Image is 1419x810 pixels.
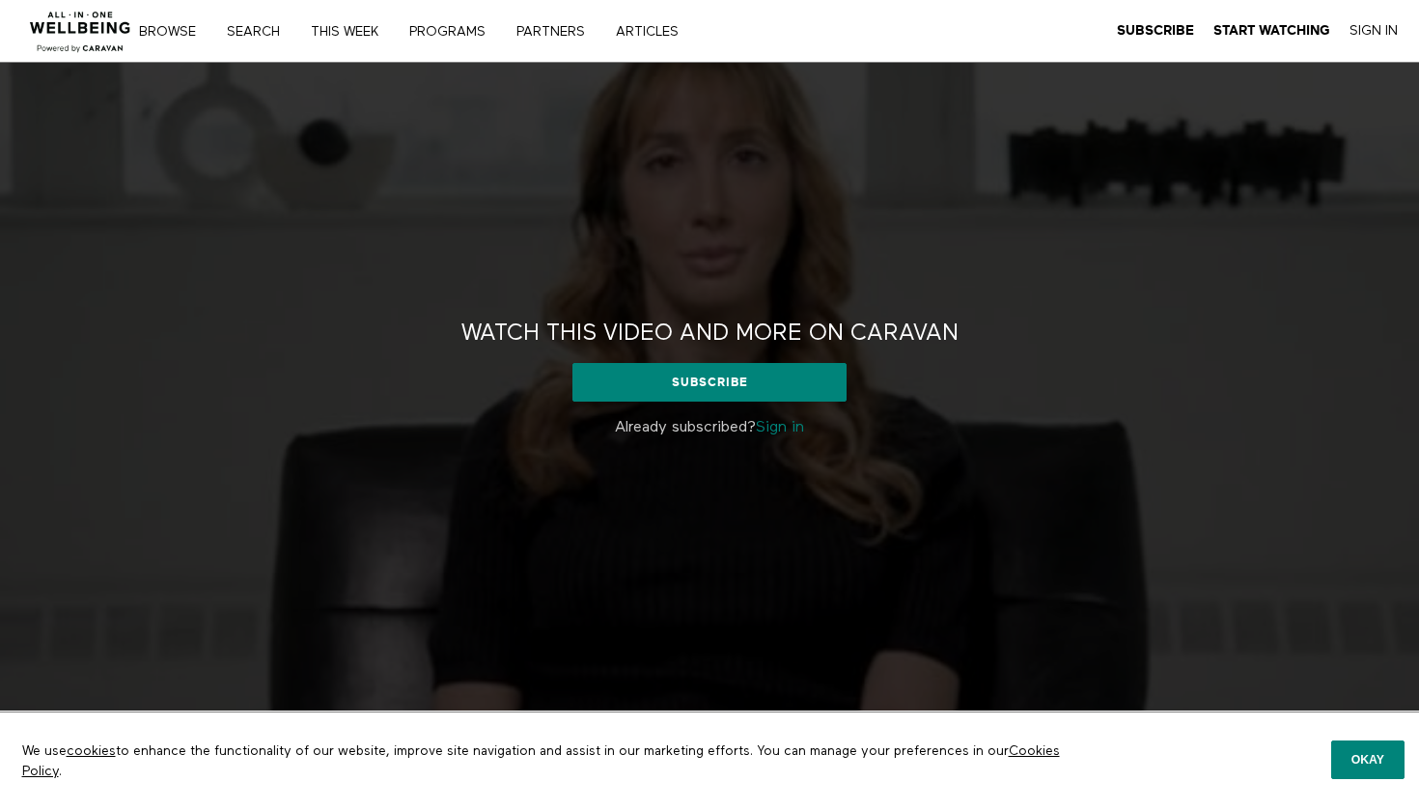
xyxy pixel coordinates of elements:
a: Browse [132,25,216,39]
a: Cookies Policy [22,744,1060,777]
a: Subscribe [1117,22,1194,40]
button: Okay [1331,740,1405,779]
p: Already subscribed? [425,416,994,439]
a: Start Watching [1213,22,1330,40]
a: THIS WEEK [304,25,399,39]
p: We use to enhance the functionality of our website, improve site navigation and assist in our mar... [8,727,1114,796]
a: ARTICLES [609,25,699,39]
h2: Watch this video and more on CARAVAN [461,319,959,349]
strong: Subscribe [1117,23,1194,38]
a: Sign In [1349,22,1398,40]
a: Sign in [756,420,804,435]
a: Search [220,25,300,39]
a: PROGRAMS [403,25,506,39]
strong: Start Watching [1213,23,1330,38]
nav: Primary [153,21,718,41]
a: Subscribe [572,363,846,402]
a: cookies [67,744,116,758]
a: PARTNERS [510,25,605,39]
